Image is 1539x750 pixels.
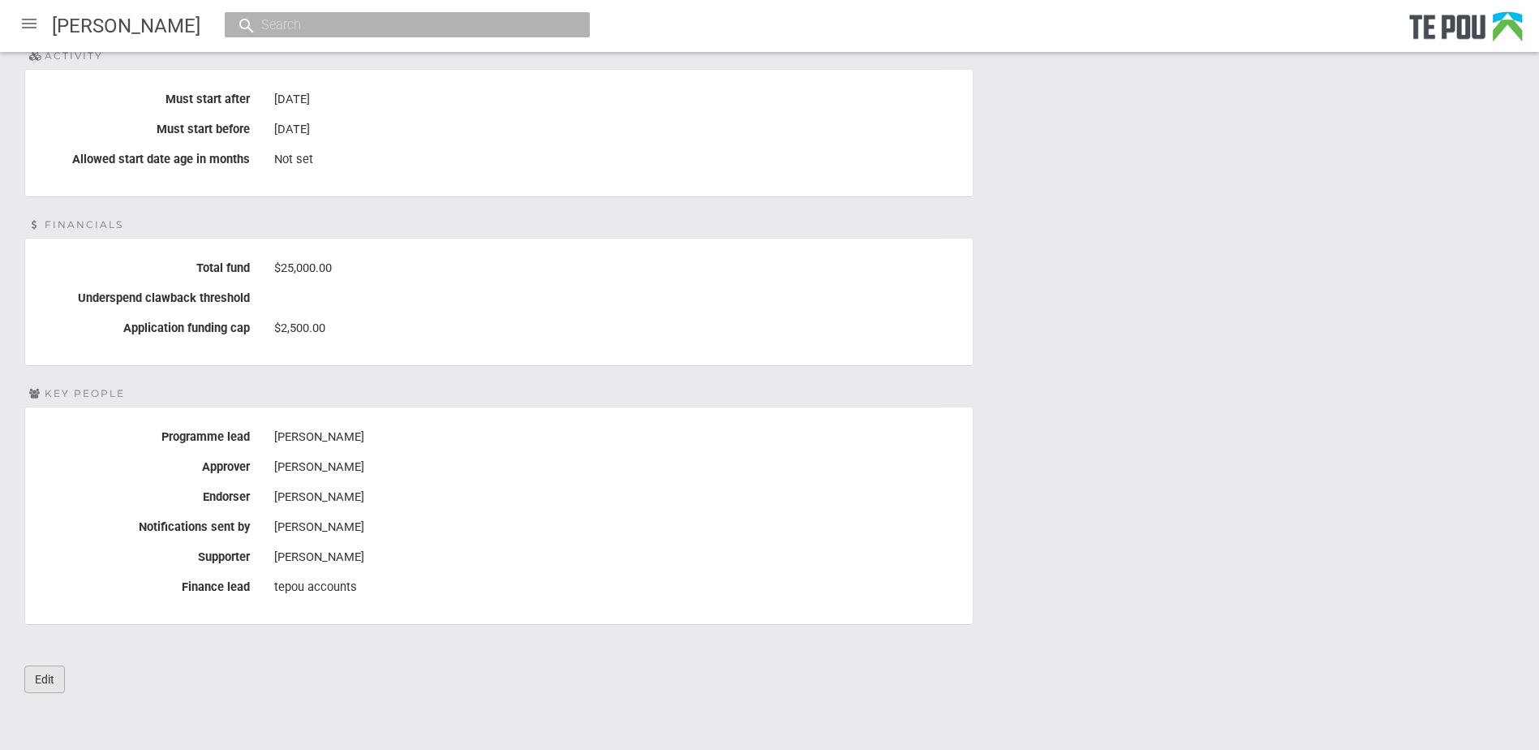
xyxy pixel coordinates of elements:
label: Supporter [25,544,262,564]
div: tepou accounts [274,574,961,601]
label: Programme lead [25,424,262,444]
span: Key people [29,386,125,401]
div: [PERSON_NAME] [274,454,961,481]
label: Allowed start date age in months [25,146,262,166]
div: $2,500.00 [274,315,961,343]
div: Not set [274,146,961,174]
div: [DATE] [274,116,961,144]
label: Finance lead [25,574,262,594]
a: Edit [24,666,65,693]
span: Activity [29,49,103,63]
div: [PERSON_NAME] [274,424,961,451]
span: Financials [29,218,123,232]
label: Approver [25,454,262,474]
label: Underspend clawback threshold [25,285,262,305]
label: Application funding cap [25,315,262,335]
div: [PERSON_NAME] [274,514,961,541]
label: Must start after [25,86,262,106]
div: $25,000.00 [274,255,961,282]
label: Notifications sent by [25,514,262,534]
input: Search [256,16,542,33]
label: Total fund [25,255,262,275]
div: [DATE] [274,86,961,114]
div: [PERSON_NAME] [274,544,961,571]
div: [PERSON_NAME] [274,484,961,511]
label: Endorser [25,484,262,504]
label: Must start before [25,116,262,136]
